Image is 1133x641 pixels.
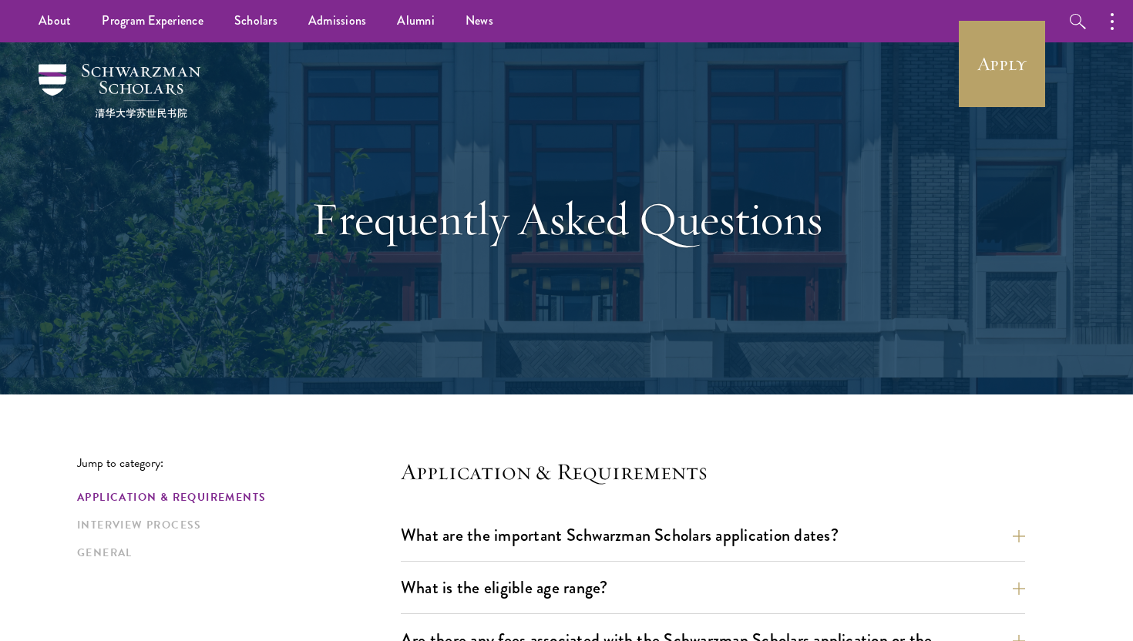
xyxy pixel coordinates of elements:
button: What are the important Schwarzman Scholars application dates? [401,518,1025,552]
button: What is the eligible age range? [401,570,1025,605]
a: Apply [959,21,1045,107]
a: Application & Requirements [77,489,392,505]
img: Schwarzman Scholars [39,64,200,118]
p: Jump to category: [77,456,401,470]
a: Interview Process [77,517,392,533]
h4: Application & Requirements [401,456,1025,487]
a: General [77,545,392,561]
h1: Frequently Asked Questions [301,191,832,247]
